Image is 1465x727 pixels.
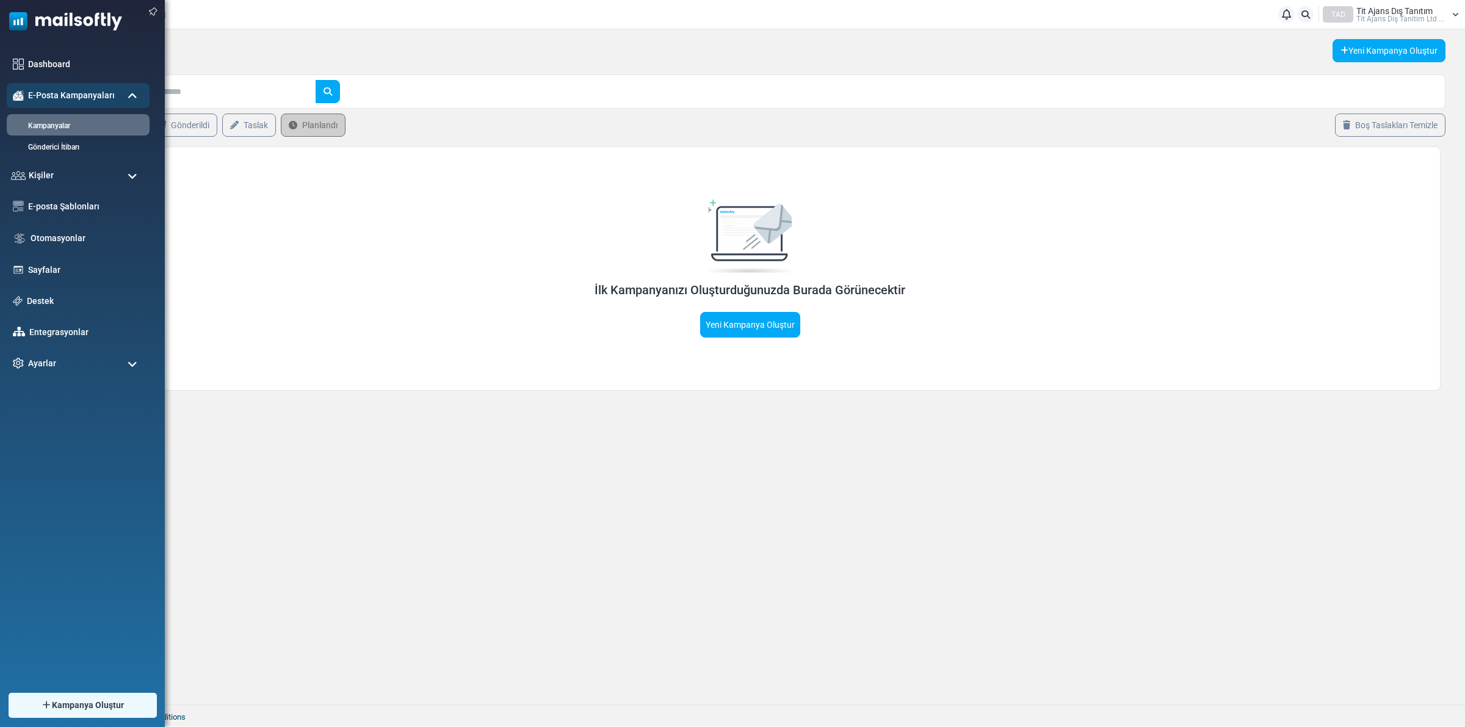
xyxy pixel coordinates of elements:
[13,358,24,369] img: settings-icon.svg
[29,326,143,339] a: Entegrasyonlar
[13,201,24,212] img: email-templates-icon.svg
[40,704,1465,726] footer: 2025
[1323,6,1353,23] div: TAD
[28,357,56,370] span: Ayarlar
[11,171,26,179] img: contacts-icon.svg
[13,231,26,245] img: workflow.svg
[7,120,146,131] a: Kampanyalar
[52,699,124,712] span: Kampanya Oluştur
[28,200,143,213] a: E-posta Şablonları
[13,90,24,101] img: campaigns-icon-active.png
[1323,6,1459,23] a: TAD Tit Ajans Dış Tanıtım Ti̇t Ajans Diş Tanitim Ltd ...
[31,232,143,245] a: Otomasyonlar
[281,114,345,137] a: Planlandı
[29,169,54,182] span: Kişiler
[13,296,23,306] img: support-icon.svg
[27,295,143,308] a: Destek
[150,114,217,137] a: Gönderildi
[13,59,24,70] img: dashboard-icon.svg
[222,114,276,137] a: Taslak
[7,142,146,153] a: Gönderici İtibarı
[1356,15,1444,23] span: Ti̇t Ajans Diş Tanitim Ltd ...
[28,264,143,277] a: Sayfalar
[1333,39,1445,62] a: Yeni Kampanya Oluştur
[1335,114,1445,137] a: Boş Taslakları Temizle
[700,312,800,338] a: Yeni Kampanya Oluştur
[1356,7,1433,15] span: Tit Ajans Dış Tanıtım
[13,264,24,275] img: landing_pages.svg
[28,89,115,102] span: E-Posta Kampanyaları
[28,58,143,71] a: Dashboard
[471,283,1029,297] h5: İlk Kampanyanızı Oluşturduğunuzda Burada Görünecektir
